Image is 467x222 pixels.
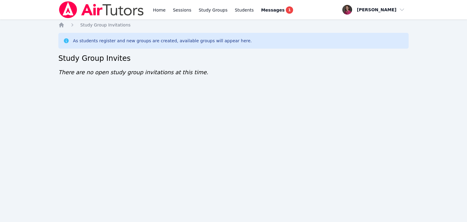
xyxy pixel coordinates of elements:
[80,23,130,27] span: Study Group Invitations
[58,54,409,63] h2: Study Group Invites
[286,6,293,14] span: 1
[58,1,144,18] img: Air Tutors
[261,7,285,13] span: Messages
[80,22,130,28] a: Study Group Invitations
[58,22,409,28] nav: Breadcrumb
[73,38,252,44] div: As students register and new groups are created, available groups will appear here.
[58,69,208,75] span: There are no open study group invitations at this time.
